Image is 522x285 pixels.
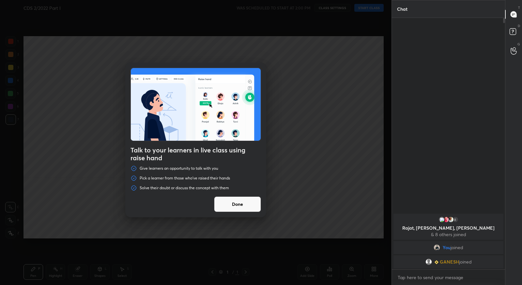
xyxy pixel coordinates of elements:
p: & 8 others joined [397,232,499,237]
p: Rajat, [PERSON_NAME], [PERSON_NAME] [397,225,499,231]
p: Pick a learner from those who've raised their hands [140,176,230,181]
img: d1242ae88a1f47fd93c25965311a5335.jpg [448,216,454,223]
img: preRahAdop.42c3ea74.svg [131,68,261,141]
p: Chat [392,0,413,18]
p: G [517,42,520,47]
p: D [518,23,520,28]
p: Give learners an opportunity to talk with you [140,166,218,171]
span: joined [451,245,463,250]
div: 8 [452,216,459,223]
span: joined [459,259,472,264]
img: 00f7a73387f642cd9021a4fdac7b74e8.jpg [434,244,440,251]
img: 3 [438,216,445,223]
div: grid [392,212,505,270]
h4: Talk to your learners in live class using raise hand [130,146,261,162]
span: GANESH [440,259,459,264]
button: Done [214,196,261,212]
img: default.png [425,259,432,265]
p: Solve their doubt or discuss the concept with them [140,185,229,191]
span: You [443,245,451,250]
img: 1c4bb4c61bc349a4bbcaa1142a4a77d3.jpg [443,216,450,223]
img: Learner_Badge_beginner_1_8b307cf2a0.svg [435,260,438,264]
p: T [518,5,520,10]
